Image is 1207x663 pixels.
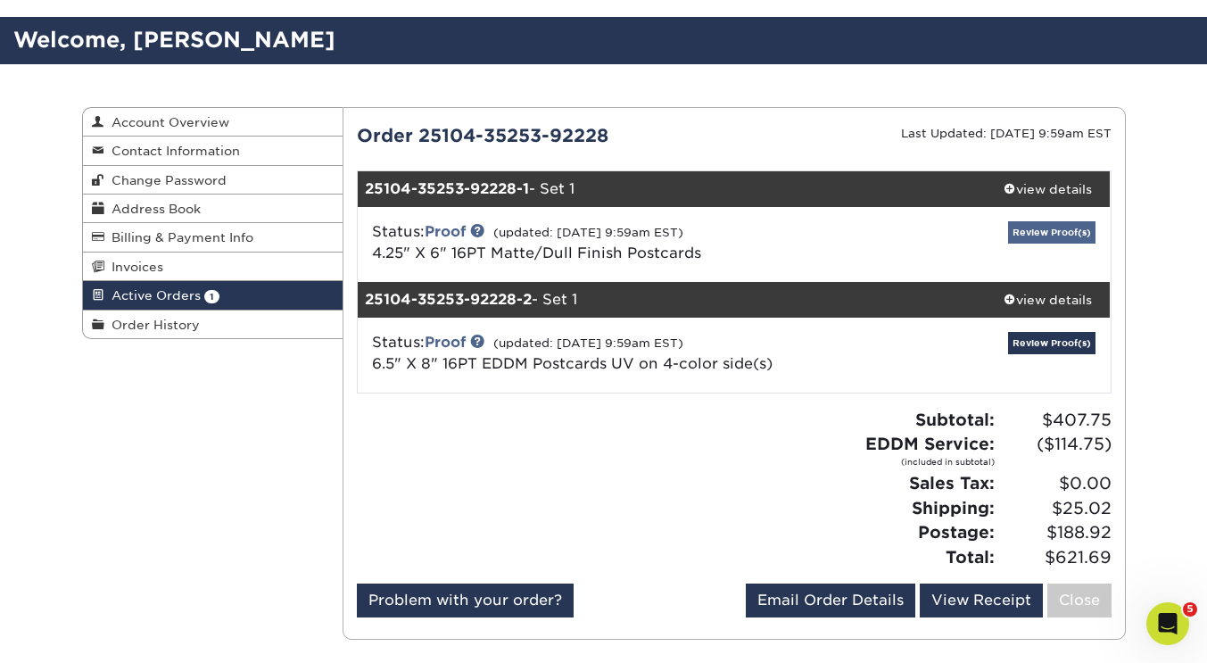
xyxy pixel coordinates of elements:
[1047,584,1112,617] a: Close
[83,137,343,165] a: Contact Information
[372,355,773,372] a: 6.5" X 8" 16PT EDDM Postcards UV on 4-color side(s)
[358,282,985,318] div: - Set 1
[920,584,1043,617] a: View Receipt
[901,127,1112,140] small: Last Updated: [DATE] 9:59am EST
[104,115,229,129] span: Account Overview
[1008,221,1095,244] a: Review Proof(s)
[343,122,734,149] div: Order 25104-35253-92228
[83,281,343,310] a: Active Orders 1
[909,473,995,493] strong: Sales Tax:
[357,584,574,617] a: Problem with your order?
[425,223,466,240] a: Proof
[915,410,995,429] strong: Subtotal:
[865,456,995,468] small: (included in subtotal)
[104,318,200,332] span: Order History
[1183,602,1197,617] span: 5
[365,291,532,308] strong: 25104-35253-92228-2
[946,547,995,567] strong: Total:
[104,230,253,244] span: Billing & Payment Info
[83,223,343,252] a: Billing & Payment Info
[912,498,995,518] strong: Shipping:
[918,522,995,542] strong: Postage:
[985,180,1111,198] div: view details
[985,291,1111,309] div: view details
[1000,408,1112,433] span: $407.75
[359,332,859,375] div: Status:
[104,202,201,216] span: Address Book
[359,221,859,264] div: Status:
[365,180,529,197] strong: 25104-35253-92228-1
[865,434,995,468] strong: EDDM Service:
[493,336,683,350] small: (updated: [DATE] 9:59am EST)
[83,253,343,281] a: Invoices
[985,171,1111,207] a: view details
[1146,602,1189,645] iframe: Intercom live chat
[493,226,683,239] small: (updated: [DATE] 9:59am EST)
[104,144,240,158] span: Contact Information
[1000,432,1112,457] span: ($114.75)
[358,171,985,207] div: - Set 1
[204,290,219,303] span: 1
[746,584,915,617] a: Email Order Details
[1000,471,1112,496] span: $0.00
[1000,520,1112,545] span: $188.92
[1000,496,1112,521] span: $25.02
[372,244,701,261] a: 4.25" X 6" 16PT Matte/Dull Finish Postcards
[83,195,343,223] a: Address Book
[104,288,201,302] span: Active Orders
[83,166,343,195] a: Change Password
[985,282,1111,318] a: view details
[83,311,343,338] a: Order History
[104,260,163,274] span: Invoices
[425,334,466,351] a: Proof
[1000,545,1112,570] span: $621.69
[83,108,343,137] a: Account Overview
[1008,332,1095,354] a: Review Proof(s)
[104,173,227,187] span: Change Password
